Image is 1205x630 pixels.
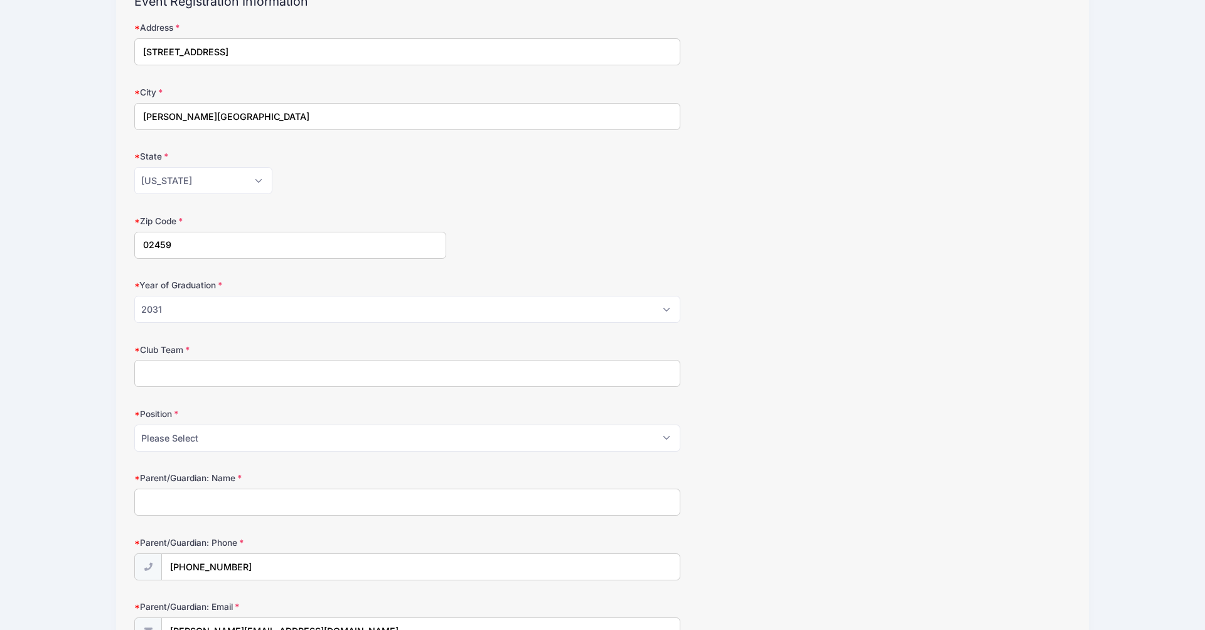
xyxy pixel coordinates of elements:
[134,600,446,613] label: Parent/Guardian: Email
[134,150,446,163] label: State
[134,279,446,291] label: Year of Graduation
[134,232,446,259] input: xxxxx
[134,344,446,356] label: Club Team
[134,215,446,227] label: Zip Code
[134,472,446,484] label: Parent/Guardian: Name
[161,553,680,580] input: (xxx) xxx-xxxx
[134,21,446,34] label: Address
[134,536,446,549] label: Parent/Guardian: Phone
[134,86,446,99] label: City
[134,408,446,420] label: Position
